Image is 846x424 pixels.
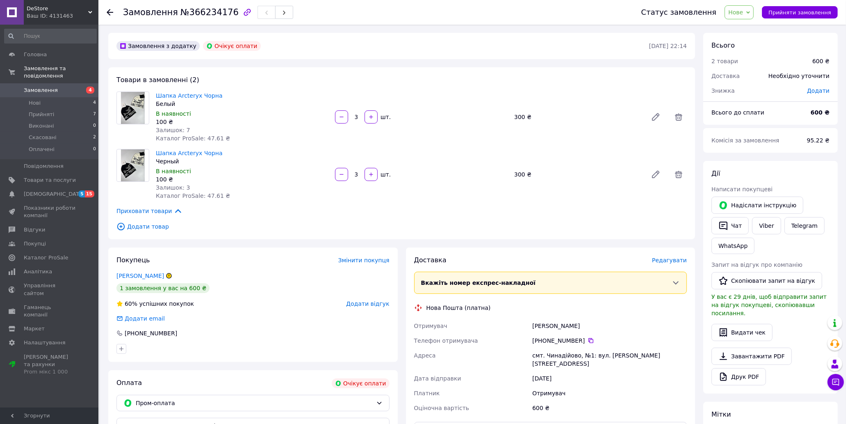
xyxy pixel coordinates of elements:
img: Шапка Arcteryx Чорна [121,149,145,181]
div: 100 ₴ [156,175,328,183]
div: Ваш ID: 4131463 [27,12,98,20]
span: Змінити покупця [338,257,390,264]
a: Друк PDF [711,368,766,385]
span: Оціночна вартість [414,405,469,411]
div: 600 ₴ [812,57,830,65]
div: успішних покупок [116,300,194,308]
span: Прийняті [29,111,54,118]
span: Прийняти замовлення [768,9,831,16]
div: [PERSON_NAME] [531,319,689,333]
span: Нові [29,99,41,107]
span: Покупець [116,256,150,264]
span: 0 [93,146,96,153]
span: Видалити [670,166,687,183]
span: Скасовані [29,134,57,141]
span: В наявності [156,168,191,174]
div: Белый [156,100,328,108]
div: Додати email [116,314,166,323]
div: [PHONE_NUMBER] [124,329,178,337]
span: Написати покупцеві [711,186,773,193]
a: WhatsApp [711,238,755,254]
a: Telegram [784,217,825,234]
span: Гаманець компанії [24,304,76,319]
span: [DEMOGRAPHIC_DATA] [24,190,84,198]
div: Замовлення з додатку [116,41,200,51]
span: 5 [78,190,85,197]
div: Prom мікс 1 000 [24,368,76,376]
span: Комісія за замовлення [711,137,780,144]
span: 60% [125,300,137,307]
span: Замовлення та повідомлення [24,65,98,80]
span: Маркет [24,325,45,332]
span: Всього [711,41,735,49]
span: 95.22 ₴ [807,137,830,144]
span: Запит на відгук про компанію [711,261,803,268]
span: Управління сайтом [24,282,76,297]
span: Вкажіть номер експрес-накладної [421,280,536,286]
span: Нове [728,9,743,16]
div: 600 ₴ [531,401,689,415]
input: Пошук [4,29,97,44]
span: 15 [85,190,94,197]
span: Оплата [116,379,142,387]
span: Дії [711,170,720,177]
span: Пром-оплата [136,399,373,408]
b: 600 ₴ [811,109,830,116]
span: Каталог ProSale: 47.61 ₴ [156,135,230,142]
span: Залишок: 7 [156,127,190,133]
span: Доставка [414,256,447,264]
span: DeStore [27,5,88,12]
div: шт. [379,113,392,121]
div: Статус замовлення [641,8,717,16]
span: Доставка [711,73,740,79]
button: Чат з покупцем [828,374,844,390]
span: Повідомлення [24,163,64,170]
a: [PERSON_NAME] [116,273,164,279]
div: 300 ₴ [511,169,644,180]
span: Товари та послуги [24,176,76,184]
img: Шапка Arcteryx Чорна [121,92,145,124]
div: [DATE] [531,371,689,386]
span: Платник [414,390,440,396]
span: Знижка [711,87,735,94]
span: Замовлення [123,7,178,17]
span: Залишок: 3 [156,184,190,191]
span: Дата відправки [414,375,461,382]
span: Каталог ProSale: 47.61 ₴ [156,193,230,199]
span: Показники роботи компанії [24,204,76,219]
a: Редагувати [648,166,664,183]
div: [PHONE_NUMBER] [532,337,687,345]
span: Головна [24,51,47,58]
div: Черный [156,157,328,165]
button: Чат [711,217,749,234]
span: Відгуки [24,226,45,234]
div: шт. [379,170,392,179]
div: 1 замовлення у вас на 600 ₴ [116,283,210,293]
span: Налаштування [24,339,66,346]
div: Додати email [124,314,166,323]
span: Аналітика [24,268,52,275]
span: 2 товари [711,58,738,64]
span: Всього до сплати [711,109,764,116]
span: 4 [86,87,94,94]
button: Скопіювати запит на відгук [711,272,822,289]
span: Мітки [711,410,731,418]
div: Очікує оплати [203,41,261,51]
span: №366234176 [180,7,239,17]
div: Повернутися назад [107,8,113,16]
span: Телефон отримувача [414,337,478,344]
span: В наявності [156,110,191,117]
span: [PERSON_NAME] та рахунки [24,353,76,376]
div: 300 ₴ [511,111,644,123]
div: Необхідно уточнити [764,67,835,85]
span: Приховати товари [116,206,182,215]
span: 4 [93,99,96,107]
span: 2 [93,134,96,141]
span: Видалити [670,109,687,125]
div: Нова Пошта (платна) [424,304,493,312]
a: Шапка Arcteryx Чорна [156,92,223,99]
div: 100 ₴ [156,118,328,126]
span: Додати товар [116,222,687,231]
a: Шапка Arcteryx Чорна [156,150,223,156]
span: Отримувач [414,323,447,329]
